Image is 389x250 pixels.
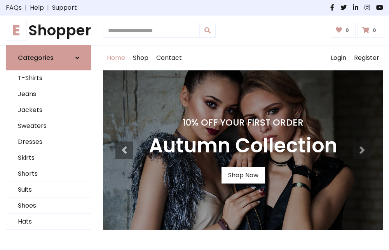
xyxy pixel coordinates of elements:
[44,3,52,12] span: |
[52,3,77,12] a: Support
[6,134,91,150] a: Dresses
[6,150,91,166] a: Skirts
[6,118,91,134] a: Sweaters
[22,3,30,12] span: |
[6,102,91,118] a: Jackets
[6,22,91,39] a: EShopper
[6,3,22,12] a: FAQs
[344,27,351,34] span: 0
[6,22,91,39] h1: Shopper
[6,86,91,102] a: Jeans
[222,167,265,184] a: Shop Now
[327,45,350,70] a: Login
[6,70,91,86] a: T-Shirts
[18,54,54,61] h6: Categories
[6,198,91,214] a: Shoes
[357,23,383,38] a: 0
[149,117,337,128] h4: 10% Off Your First Order
[371,27,378,34] span: 0
[103,45,129,70] a: Home
[6,20,27,41] span: E
[6,166,91,182] a: Shorts
[6,214,91,230] a: Hats
[6,45,91,70] a: Categories
[152,45,186,70] a: Contact
[30,3,44,12] a: Help
[331,23,356,38] a: 0
[350,45,383,70] a: Register
[6,182,91,198] a: Suits
[149,134,337,158] h3: Autumn Collection
[129,45,152,70] a: Shop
